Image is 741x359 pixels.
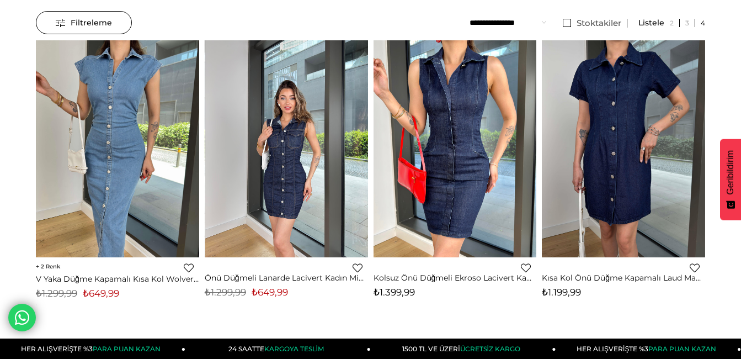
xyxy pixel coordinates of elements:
[36,274,199,284] a: V Yaka Düğme Kapamalı Kısa Kol Wolvery Buz Mavisi Kadın Kot Elbise 25Y005
[184,263,194,273] a: Favorilere Ekle
[205,273,368,283] a: Önü Düğmeli Lanarde Lacivert Kadın Mini Kot Elbise 25Y349
[205,287,246,298] span: ₺1.299,99
[185,339,371,359] a: 24 SAATTEKARGOYA TESLİM
[83,288,119,299] span: ₺649,99
[371,339,556,359] a: 1500 TL VE ÜZERİÜCRETSİZ KARGO
[374,273,537,283] a: Kolsuz Önü Düğmeli Ekroso Lacivert Kadın Mini Elbise 25Y290
[36,263,60,270] span: 2
[374,40,537,258] img: Kolsuz Önü Düğmeli Ekroso Lacivert Kadın Mini Elbise 25Y290
[690,263,700,273] a: Favorilere Ekle
[577,18,621,28] span: Stoktakiler
[374,287,415,298] span: ₺1.399,99
[557,19,627,28] a: Stoktakiler
[93,345,161,353] span: PARA PUAN KAZAN
[542,273,705,283] a: Kısa Kol Önü Düğme Kapamalı Laud Mavi Kadın Mini Kot Elbise 25Y206
[542,40,705,258] img: Kısa Kol Önü Düğme Kapamalı Laud Mavi Kadın Mini Kot Elbise 25Y206
[205,40,369,258] img: Önü Düğmeli Lanarde Lacivert Kadın Mini Kot Elbise 25Y349
[720,139,741,220] button: Geribildirim - Show survey
[521,263,531,273] a: Favorilere Ekle
[353,263,362,273] a: Favorilere Ekle
[460,345,520,353] span: ÜCRETSİZ KARGO
[542,287,581,298] span: ₺1.199,99
[726,150,735,195] span: Geribildirim
[56,12,112,34] span: Filtreleme
[264,345,324,353] span: KARGOYA TESLİM
[36,40,199,258] img: V Yaka Düğme Kapamalı Kısa Kol Wolvery Buz Mavisi Kadın Kot Elbise 25Y005
[36,288,77,299] span: ₺1.299,99
[252,287,288,298] span: ₺649,99
[648,345,716,353] span: PARA PUAN KAZAN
